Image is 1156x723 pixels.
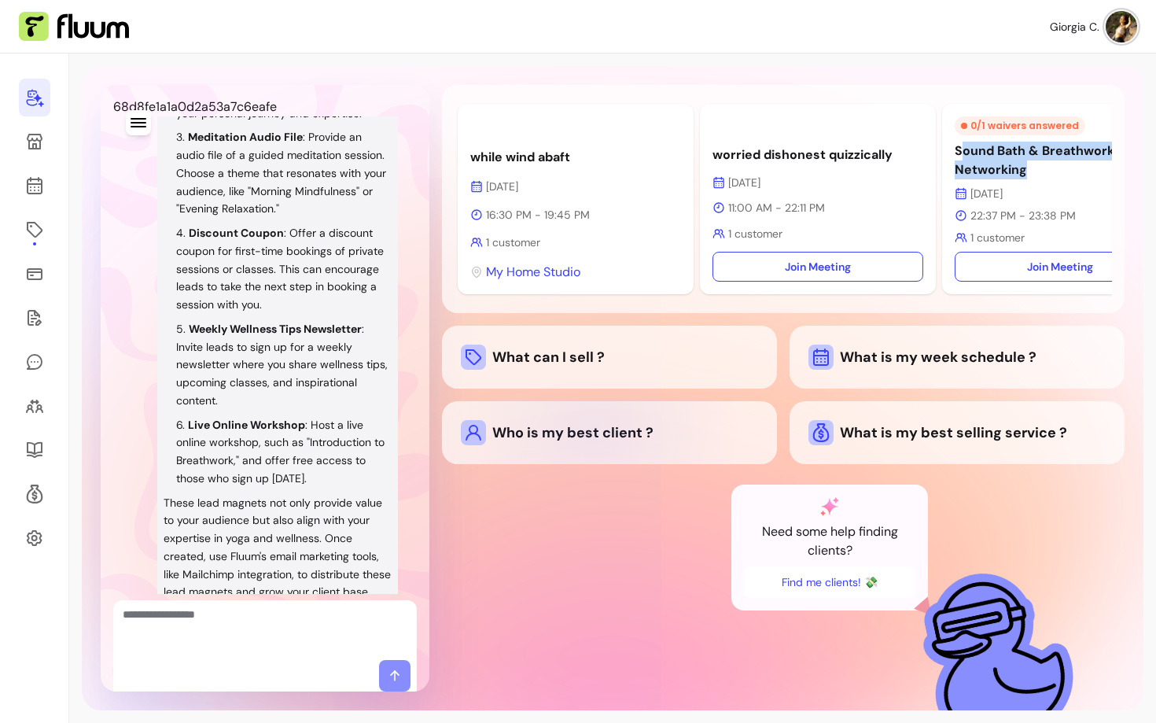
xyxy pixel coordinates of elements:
img: Fluum Logo [19,12,129,42]
p: 11:00 AM - 22:11 PM [712,200,923,216]
p: : Offer a discount coupon for first-time bookings of private sessions or classes. This can encour... [176,226,384,312]
p: 16:30 PM - 19:45 PM [470,207,681,223]
div: What is my week schedule ? [808,345,1106,370]
a: Settings [19,519,50,557]
strong: Live Online Workshop [188,418,305,432]
p: [DATE] [470,179,681,194]
a: Join Meeting [712,252,923,282]
p: These lead magnets not only provide value to your audience but also align with your expertise in ... [164,494,392,602]
span: My Home Studio [486,263,580,282]
a: Home [19,79,50,116]
p: Need some help finding clients? [744,522,915,560]
a: Clients [19,387,50,425]
img: avatar [1106,11,1137,42]
a: Resources [19,431,50,469]
strong: Discount Coupon [189,226,284,240]
a: Offerings [19,211,50,249]
a: Sales [19,255,50,293]
button: Find me clients! 💸 [744,566,915,598]
a: My Page [19,123,50,160]
div: 68d8fe1a1a0d2a53a7c6eafe [113,98,417,679]
p: : Host a live online workshop, such as "Introduction to Breathwork," and offer free access to tho... [176,418,385,485]
p: while wind abaft [470,148,681,167]
button: avatarGiorgia C. [1050,11,1137,42]
strong: Weekly Wellness Tips Newsletter [189,322,362,336]
p: : Create a short e-book or guide on [MEDICAL_DATA] techniques using yoga and mindfulness. Share t... [176,35,392,120]
div: Who is my best client ? [461,420,758,445]
p: [DATE] [712,175,923,190]
a: Refer & Earn [19,475,50,513]
p: 1 customer [470,234,681,250]
span: Giorgia C. [1050,19,1099,35]
textarea: Ask me anything... [123,607,407,654]
p: 1 customer [712,226,923,242]
p: worried dishonest quizzically [712,146,923,164]
p: : Invite leads to sign up for a weekly newsletter where you share wellness tips, upcoming classes... [176,322,388,408]
a: Calendar [19,167,50,205]
p: : Provide an audio file of a guided meditation session. Choose a theme that resonates with your a... [176,130,386,216]
a: Waivers [19,299,50,337]
div: 0 / 1 waivers answered [955,116,1085,135]
img: AI Co-Founder gradient star [820,497,839,516]
div: What can I sell ? [461,345,758,370]
div: What is my best selling service ? [808,420,1106,445]
strong: Meditation Audio File [188,130,303,144]
a: My Messages [19,343,50,381]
